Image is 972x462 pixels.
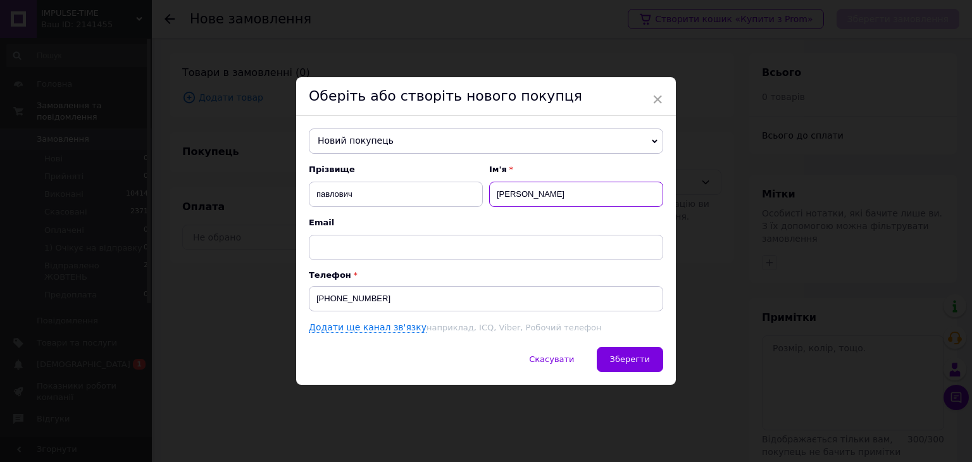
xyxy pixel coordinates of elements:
span: × [652,89,663,110]
p: Телефон [309,270,663,280]
input: Наприклад: Іванов [309,182,483,207]
button: Зберегти [597,347,663,372]
input: +38 096 0000000 [309,286,663,311]
button: Скасувати [516,347,587,372]
div: Оберіть або створіть нового покупця [296,77,676,116]
a: Додати ще канал зв'язку [309,322,427,333]
span: Новий покупець [309,128,663,154]
span: Зберегти [610,354,650,364]
span: Email [309,217,663,228]
span: наприклад, ICQ, Viber, Робочий телефон [427,323,601,332]
input: Наприклад: Іван [489,182,663,207]
span: Ім'я [489,164,663,175]
span: Прізвище [309,164,483,175]
span: Скасувати [529,354,574,364]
